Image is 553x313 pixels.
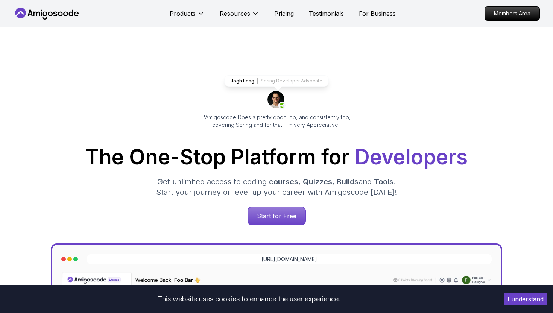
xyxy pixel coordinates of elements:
h1: The One-Stop Platform for [19,147,534,167]
a: For Business [359,9,396,18]
p: Start for Free [248,207,305,225]
p: Resources [220,9,250,18]
span: Developers [355,144,468,169]
button: Products [170,9,205,24]
p: "Amigoscode Does a pretty good job, and consistently too, covering Spring and for that, I'm very ... [192,114,361,129]
p: Products [170,9,196,18]
p: Members Area [485,7,539,20]
img: josh long [267,91,286,109]
a: [URL][DOMAIN_NAME] [261,255,317,263]
button: Resources [220,9,259,24]
button: Accept cookies [504,293,547,305]
span: Quizzes [303,177,332,186]
div: This website uses cookies to enhance the user experience. [6,291,492,307]
a: Start for Free [248,207,306,225]
span: Tools [374,177,393,186]
p: Jogh Long [231,78,254,84]
p: Get unlimited access to coding , , and . Start your journey or level up your career with Amigosco... [150,176,403,198]
p: Spring Developer Advocate [261,78,322,84]
span: courses [269,177,298,186]
a: Testimonials [309,9,344,18]
a: Members Area [485,6,540,21]
a: Pricing [274,9,294,18]
span: Builds [337,177,359,186]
